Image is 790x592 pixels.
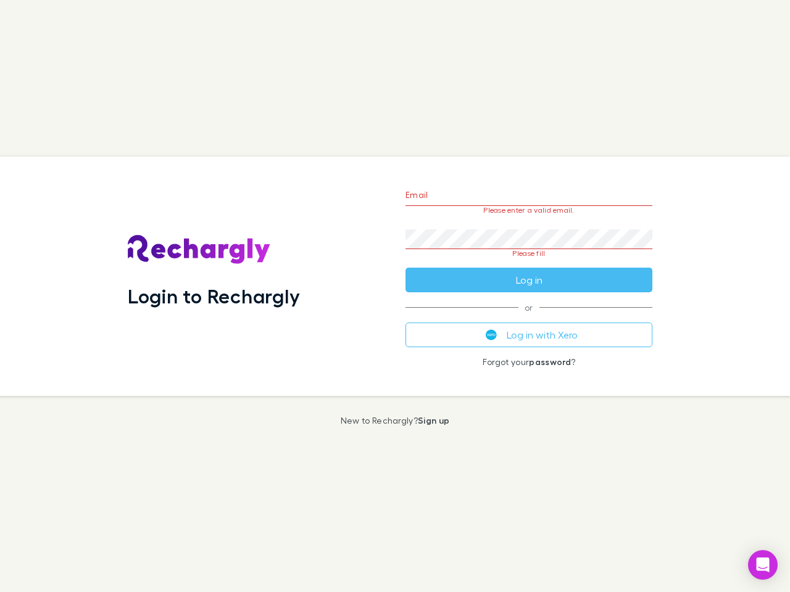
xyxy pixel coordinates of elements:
p: Forgot your ? [405,357,652,367]
p: New to Rechargly? [341,416,450,425]
p: Please fill [405,249,652,258]
img: Xero's logo [486,329,497,340]
button: Log in with Xero [405,323,652,347]
p: Please enter a valid email. [405,206,652,215]
button: Log in [405,268,652,292]
a: password [529,356,571,367]
span: or [405,307,652,308]
div: Open Intercom Messenger [748,550,778,580]
a: Sign up [418,415,449,425]
img: Rechargly's Logo [128,235,271,265]
h1: Login to Rechargly [128,284,300,308]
